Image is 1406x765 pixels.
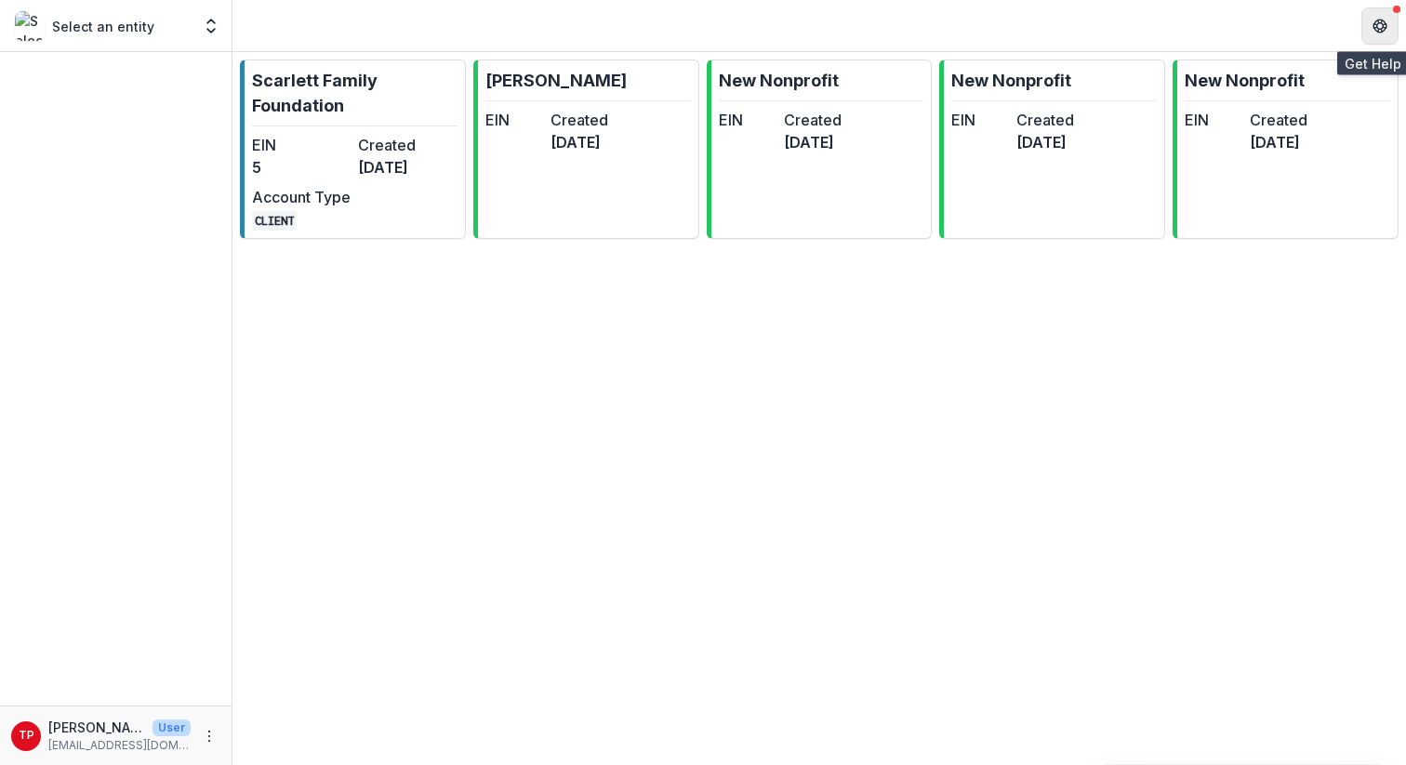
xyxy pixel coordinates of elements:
dd: [DATE] [358,156,457,178]
dt: EIN [252,134,351,156]
a: [PERSON_NAME]EINCreated[DATE] [473,59,699,239]
a: New NonprofitEINCreated[DATE] [1173,59,1399,239]
dt: Created [1016,109,1074,131]
dd: 5 [252,156,351,178]
dt: EIN [951,109,1009,131]
dt: EIN [485,109,543,131]
dd: [DATE] [1016,131,1074,153]
dt: Created [358,134,457,156]
dd: [DATE] [1250,131,1307,153]
div: Tom Parrish [19,730,34,742]
p: New Nonprofit [1185,68,1305,93]
a: Scarlett Family FoundationEIN5Created[DATE]Account TypeCLIENT [240,59,466,239]
dt: Account Type [252,186,351,208]
p: [EMAIL_ADDRESS][DOMAIN_NAME] [48,737,191,754]
dd: [DATE] [550,131,608,153]
a: New NonprofitEINCreated[DATE] [707,59,933,239]
dt: Created [1250,109,1307,131]
p: Scarlett Family Foundation [252,68,458,118]
dd: [DATE] [784,131,842,153]
button: More [198,725,220,747]
p: New Nonprofit [719,68,839,93]
dt: Created [550,109,608,131]
a: New NonprofitEINCreated[DATE] [939,59,1165,239]
button: Get Help [1361,7,1399,45]
p: User [153,719,191,736]
dt: EIN [719,109,776,131]
p: [PERSON_NAME] [485,68,627,93]
p: New Nonprofit [951,68,1071,93]
code: CLIENT [252,211,297,231]
dt: Created [784,109,842,131]
button: Open entity switcher [198,7,224,45]
p: [PERSON_NAME] [48,718,145,737]
img: Select an entity [15,11,45,41]
dt: EIN [1185,109,1242,131]
p: Select an entity [52,17,154,36]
